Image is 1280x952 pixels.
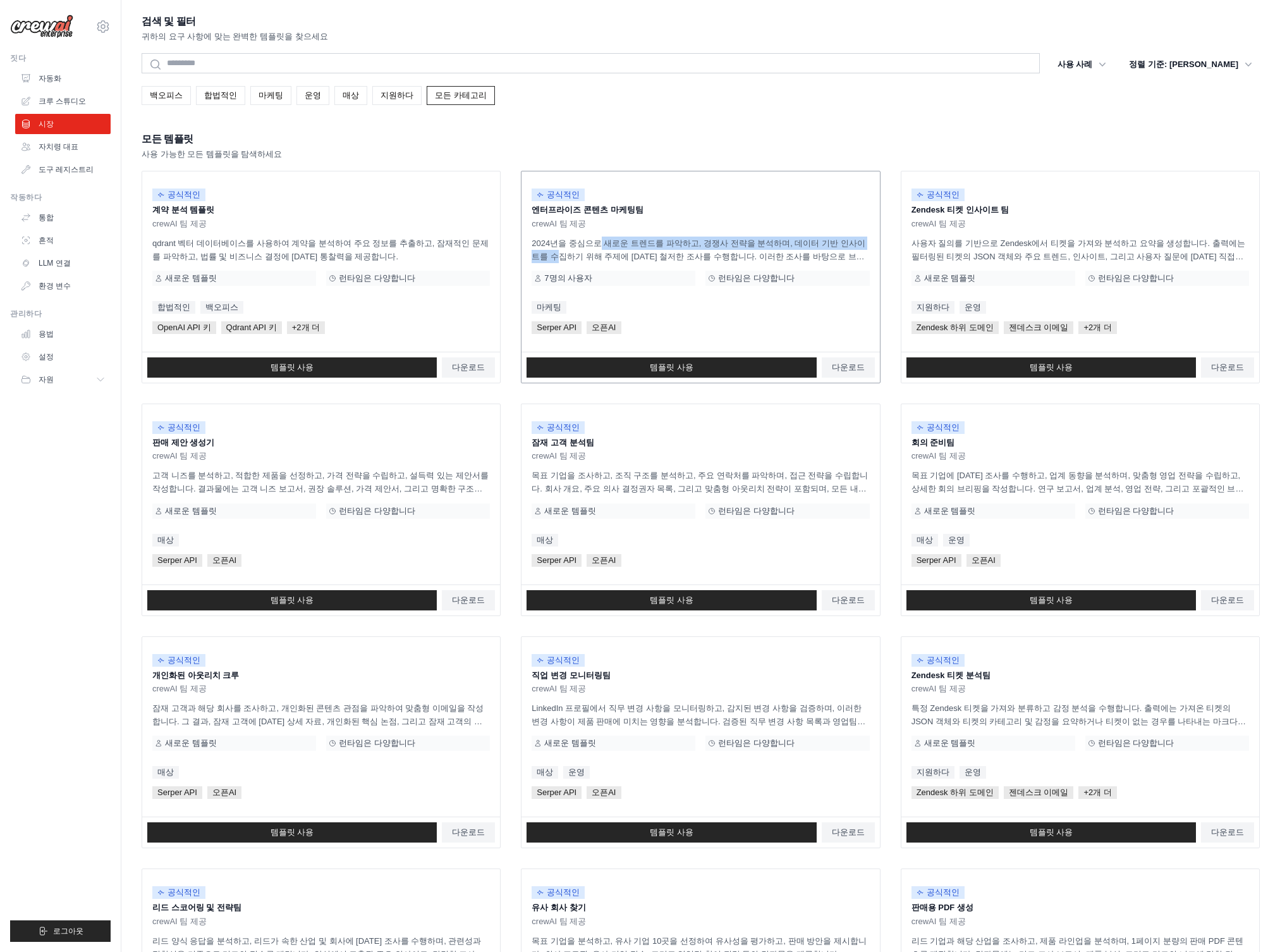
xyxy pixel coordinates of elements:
font: 공식적인 [927,655,960,665]
font: 젠데스크 이메일 [1009,788,1069,797]
a: 다운로드 [442,357,495,378]
font: 런타임은 다양합니다 [1098,506,1174,516]
font: 지원하다 [917,767,949,777]
font: 공식적인 [927,190,960,199]
font: 런타임은 다양합니다 [1098,738,1174,748]
font: crewAI 팀 제공 [152,451,207,461]
font: 잠재 고객과 해당 회사를 조사하고, 개인화된 콘텐츠 관점을 파악하여 맞춤형 이메일을 작성합니다. 그 결과, 잠재 고객에 [DATE] 상세 자료, 개인화된 핵심 논점, 그리고 ... [152,703,484,739]
font: 직업 변경 모니터링팀 [532,671,610,680]
font: 목표 기업을 조사하고, 조직 구조를 분석하고, 주요 연락처를 파악하며, 접근 전략을 수립합니다. 회사 개요, 주요 의사 결정권자 목록, 그리고 맞춤형 아웃리치 전략이 포함되며... [532,471,868,507]
a: 매상 [152,534,179,547]
font: 템플릿 사용 [271,595,314,605]
font: 통합 [39,213,54,222]
font: 오픈AI [212,555,236,565]
font: 런타임은 다양합니다 [718,738,795,748]
font: 마케팅 [537,302,561,312]
font: 귀하의 요구 사항에 맞는 완벽한 템플릿을 찾으세요 [142,32,328,41]
font: 매상 [343,90,359,100]
font: 개인화된 아웃리치 크루 [152,671,239,680]
font: 새로운 템플릿 [165,738,217,748]
font: 새로운 템플릿 [165,506,217,516]
font: 잠재 고객 분석팀 [532,438,594,447]
font: 자동화 [39,74,61,83]
a: 다운로드 [442,822,495,843]
font: 지원하다 [381,90,413,100]
font: +2개 더 [1083,788,1111,797]
font: Serper API [537,555,576,565]
font: crewAI 팀 제공 [152,917,207,926]
font: 새로운 템플릿 [924,273,976,283]
font: 다운로드 [832,362,865,372]
a: 템플릿 사용 [147,590,437,610]
font: Serper API [537,788,576,797]
font: Zendesk 하위 도메인 [917,788,994,797]
button: 정렬 기준: [PERSON_NAME] [1121,53,1260,76]
font: 지원하다 [917,302,949,312]
font: 판매 제안 생성기 [152,438,214,447]
font: 매상 [537,535,553,545]
font: LinkedIn 프로필에서 직무 변경 사항을 모니터링하고, 감지된 변경 사항을 검증하며, 이러한 변경 사항이 제품 판매에 미치는 영향을 분석합니다. 검증된 직무 변경 사항 목... [532,703,865,753]
font: 새로운 템플릿 [544,506,596,516]
font: 마케팅 [259,90,283,100]
font: 공식적인 [927,887,960,897]
font: crewAI 팀 제공 [911,219,966,228]
font: 리드 스코어링 및 전략팀 [152,903,241,912]
a: 템플릿 사용 [527,590,816,610]
font: 회의 준비팀 [911,438,955,447]
font: 정렬 기준: [PERSON_NAME] [1129,59,1238,69]
font: Serper API [157,788,197,797]
a: 템플릿 사용 [147,357,437,378]
font: 공식적인 [168,190,200,199]
img: 심벌 마크 [10,15,73,39]
font: 합법적인 [157,302,190,312]
a: 지원하다 [911,301,954,314]
font: 공식적인 [547,655,580,665]
a: 매상 [911,534,938,547]
font: 도구 레지스트리 [39,165,94,174]
font: Zendesk 티켓 인사이트 팀 [911,205,1009,214]
a: 다운로드 [1201,590,1254,610]
font: 런타임은 다양합니다 [339,506,415,516]
a: 운영 [296,86,329,105]
a: 운영 [563,766,590,779]
button: 자원 [15,369,111,390]
font: 특정 Zendesk 티켓을 가져와 분류하고 감정 분석을 수행합니다. 출력에는 가져온 티켓의 JSON 객체와 티켓의 카테고리 및 감정을 요약하거나 티켓이 없는 경우를 나타내는 ... [911,703,1246,739]
font: crewAI 팀 제공 [532,219,586,228]
font: crewAI 팀 제공 [911,451,966,461]
font: 템플릿 사용 [1030,362,1073,372]
font: crewAI 팀 제공 [532,684,586,693]
font: +2개 더 [1083,323,1111,332]
font: Serper API [157,555,197,565]
a: 설정 [15,347,111,367]
a: 자치령 대표 [15,137,111,157]
font: 7명의 사용자 [544,273,592,283]
a: 운영 [960,301,986,314]
font: 매상 [917,535,933,545]
font: Serper API [537,323,576,332]
a: 템플릿 사용 [527,357,816,378]
a: 용법 [15,324,111,344]
a: 지원하다 [911,766,954,779]
a: 합법적인 [196,86,245,105]
font: crewAI 팀 제공 [532,451,586,461]
button: 로그아웃 [10,920,111,942]
font: 매상 [157,535,174,545]
a: 모든 카테고리 [427,86,495,105]
font: 오픈AI [592,555,616,565]
font: 오픈AI [212,788,236,797]
font: 유사 회사 찾기 [532,903,585,912]
a: 매상 [532,534,558,547]
font: 매상 [157,767,174,777]
font: 런타임은 다양합니다 [339,738,415,748]
font: 템플릿 사용 [271,827,314,837]
a: LLM 연결 [15,253,111,273]
font: 다운로드 [452,595,485,605]
a: 운영 [960,766,986,779]
font: 검색 및 필터 [142,16,196,27]
font: 작동하다 [10,193,42,202]
font: 다운로드 [1211,362,1244,372]
font: 템플릿 사용 [1030,827,1073,837]
a: 도구 레지스트리 [15,159,111,180]
font: 운영 [568,767,585,777]
font: 새로운 템플릿 [165,273,217,283]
